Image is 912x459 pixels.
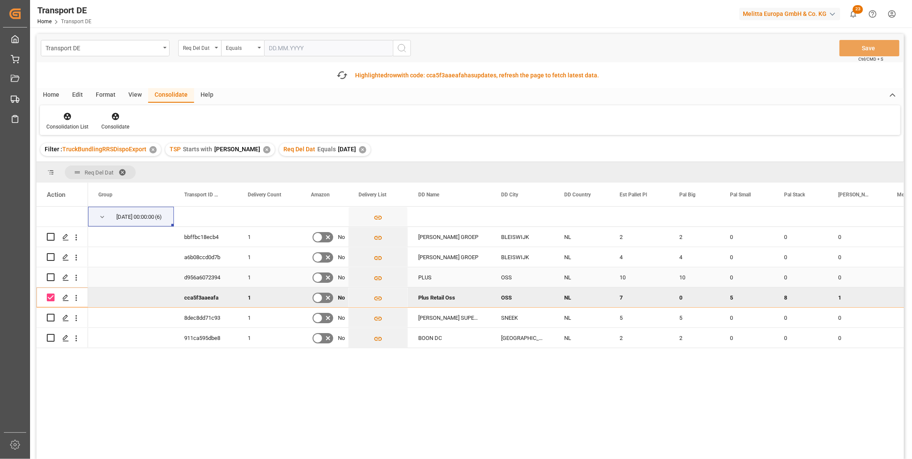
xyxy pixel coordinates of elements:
[609,247,669,267] div: 4
[620,192,647,198] span: Est Pallet Pl
[828,308,887,327] div: 0
[214,146,260,153] span: [PERSON_NAME]
[174,308,237,327] div: 8dec8dd71c93
[491,328,554,348] div: [GEOGRAPHIC_DATA]
[174,328,237,348] div: 911ca595dbe8
[45,146,62,153] span: Filter :
[774,308,828,327] div: 0
[36,288,88,308] div: Press SPACE to deselect this row.
[122,88,148,103] div: View
[669,227,720,247] div: 2
[359,192,386,198] span: Delivery List
[101,123,129,131] div: Consolidate
[174,288,237,307] div: cca5f3aaeafa
[774,247,828,267] div: 0
[47,191,65,199] div: Action
[828,247,887,267] div: 0
[491,247,554,267] div: BLEISWIJK
[89,88,122,103] div: Format
[317,146,336,153] span: Equals
[46,123,88,131] div: Consolidation List
[730,192,751,198] span: Pal Small
[174,227,237,247] div: bbffbc18ecb4
[609,308,669,327] div: 5
[338,288,345,308] span: No
[36,267,88,288] div: Press SPACE to select this row.
[170,146,181,153] span: TSP
[36,247,88,267] div: Press SPACE to select this row.
[116,207,154,227] div: [DATE] 00:00:00
[720,308,774,327] div: 0
[828,288,887,307] div: 1
[554,267,609,287] div: NL
[338,268,345,288] span: No
[311,192,330,198] span: Amazon
[564,192,591,198] span: DD Country
[669,328,720,348] div: 2
[554,227,609,247] div: NL
[739,6,844,22] button: Melitta Europa GmbH & Co. KG
[774,227,828,247] div: 0
[237,227,301,247] div: 1
[720,267,774,287] div: 0
[720,288,774,307] div: 5
[237,328,301,348] div: 1
[491,267,554,287] div: OSS
[464,72,474,79] span: has
[46,42,160,53] div: Transport DE
[609,267,669,287] div: 10
[828,267,887,287] div: 0
[609,288,669,307] div: 7
[36,207,88,227] div: Press SPACE to select this row.
[221,40,264,56] button: open menu
[184,192,219,198] span: Transport ID Logward
[237,267,301,287] div: 1
[66,88,89,103] div: Edit
[554,247,609,267] div: NL
[669,308,720,327] div: 5
[98,192,112,198] span: Group
[338,248,345,267] span: No
[554,308,609,327] div: NL
[36,227,88,247] div: Press SPACE to select this row.
[393,40,411,56] button: search button
[408,227,491,247] div: [PERSON_NAME] GROEP
[426,72,464,79] span: cca5f3aaeafa
[784,192,805,198] span: Pal Stack
[408,328,491,348] div: BOON DC
[36,328,88,348] div: Press SPACE to select this row.
[669,288,720,307] div: 0
[178,40,221,56] button: open menu
[37,18,52,24] a: Home
[359,146,366,153] div: ✕
[491,288,554,307] div: OSS
[838,192,869,198] span: [PERSON_NAME]
[554,328,609,348] div: NL
[839,40,900,56] button: Save
[554,288,609,307] div: NL
[194,88,220,103] div: Help
[149,146,157,153] div: ✕
[669,267,720,287] div: 10
[338,308,345,328] span: No
[828,328,887,348] div: 0
[148,88,194,103] div: Consolidate
[226,42,255,52] div: Equals
[263,146,271,153] div: ✕
[174,247,237,267] div: a6b08ccd0d7b
[720,247,774,267] div: 0
[62,146,146,153] span: TruckBundlingRRSDispoExport
[237,247,301,267] div: 1
[338,146,356,153] span: [DATE]
[491,227,554,247] div: BLEISWIJK
[36,308,88,328] div: Press SPACE to select this row.
[858,56,883,62] span: Ctrl/CMD + S
[283,146,315,153] span: Req Del Dat
[237,308,301,327] div: 1
[828,227,887,247] div: 0
[155,207,162,227] span: (6)
[408,308,491,327] div: [PERSON_NAME] SUPERMARKTEN B.V.
[720,227,774,247] div: 0
[491,308,554,327] div: SNEEK
[355,71,599,80] div: Highlighted with code: updates, refresh the page to fetch latest data.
